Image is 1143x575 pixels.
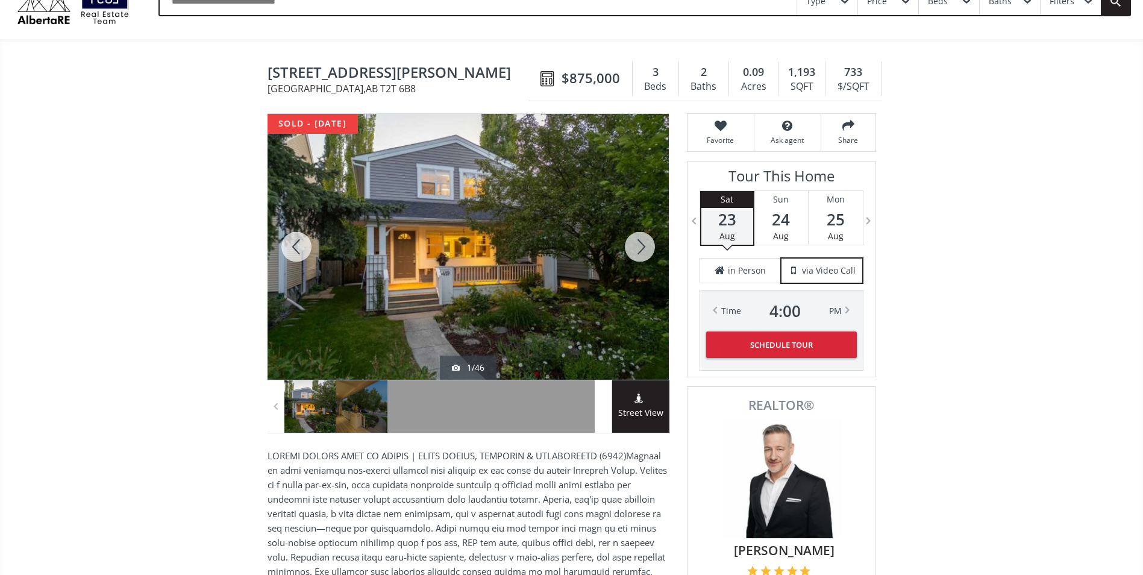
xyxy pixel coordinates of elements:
div: sold - [DATE] [268,114,358,134]
span: REALTOR® [701,399,862,412]
div: 3 [639,64,672,80]
div: 733 [831,64,875,80]
span: Aug [828,230,844,242]
span: [GEOGRAPHIC_DATA] , AB T2T 6B8 [268,84,534,93]
span: in Person [728,265,766,277]
div: SQFT [784,78,819,96]
div: 1/46 [452,362,484,374]
span: Share [827,135,869,145]
div: 4419 Quentin Court SW Calgary, AB T2T 6B8 - Photo 1 of 46 [268,114,669,380]
span: via Video Call [802,265,856,277]
span: 4 : 00 [769,303,801,319]
img: Photo of Barry Klatt [721,418,842,538]
span: Favorite [694,135,748,145]
div: 0.09 [735,64,772,80]
div: Sun [754,191,808,208]
div: Baths [685,78,722,96]
h3: Tour This Home [700,168,863,190]
span: Aug [773,230,789,242]
button: Schedule Tour [706,331,857,358]
span: Street View [612,406,669,420]
span: 25 [809,211,863,228]
span: 23 [701,211,753,228]
span: [PERSON_NAME] [707,541,862,559]
div: Mon [809,191,863,208]
div: $/SQFT [831,78,875,96]
span: Aug [719,230,735,242]
div: Acres [735,78,772,96]
span: $875,000 [562,69,620,87]
div: 2 [685,64,722,80]
div: Time PM [721,303,842,319]
span: 1,193 [788,64,815,80]
div: Beds [639,78,672,96]
span: 4419 Quentin Court SW [268,64,534,83]
span: 24 [754,211,808,228]
span: Ask agent [760,135,815,145]
div: Sat [701,191,753,208]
